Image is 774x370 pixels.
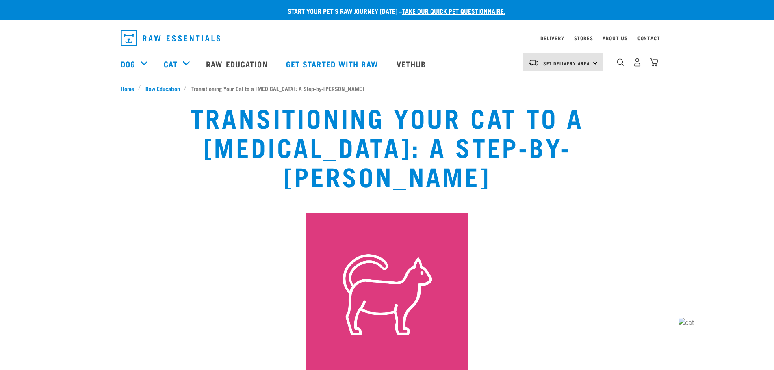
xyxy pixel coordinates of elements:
[121,84,139,93] a: Home
[679,318,731,370] img: cat
[637,37,660,39] a: Contact
[121,30,220,46] img: Raw Essentials Logo
[617,58,624,66] img: home-icon-1@2x.png
[650,58,658,67] img: home-icon@2x.png
[121,84,654,93] nav: breadcrumbs
[143,102,630,190] h1: Transitioning Your Cat to a [MEDICAL_DATA]: A Step-by-[PERSON_NAME]
[528,59,539,66] img: van-moving.png
[388,48,436,80] a: Vethub
[145,84,180,93] span: Raw Education
[121,84,134,93] span: Home
[141,84,184,93] a: Raw Education
[121,58,135,70] a: Dog
[198,48,278,80] a: Raw Education
[603,37,627,39] a: About Us
[540,37,564,39] a: Delivery
[164,58,178,70] a: Cat
[114,27,660,50] nav: dropdown navigation
[402,9,505,13] a: take our quick pet questionnaire.
[574,37,593,39] a: Stores
[543,62,590,65] span: Set Delivery Area
[633,58,642,67] img: user.png
[278,48,388,80] a: Get started with Raw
